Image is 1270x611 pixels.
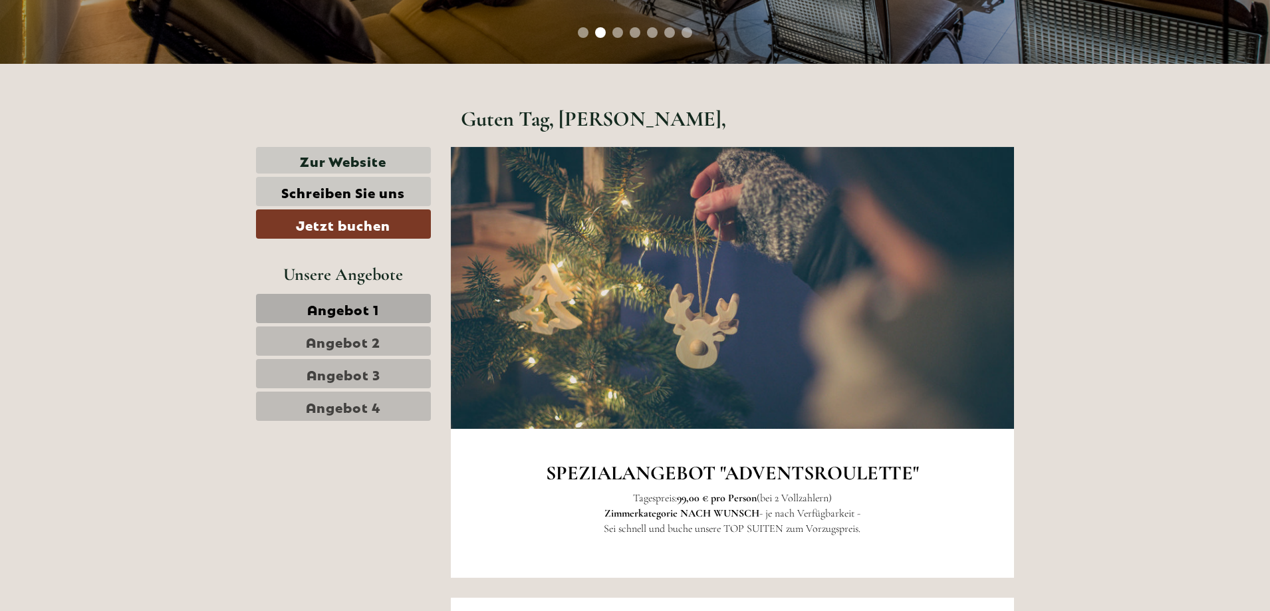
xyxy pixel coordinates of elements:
span: Angebot 1 [307,299,379,318]
strong: 99,00 € pro Person [677,491,757,505]
h1: Guten Tag, [PERSON_NAME], [461,107,726,130]
span: Angebot 3 [307,364,380,383]
div: Unsere Angebote [256,262,431,287]
a: Zur Website [256,147,431,174]
a: Jetzt buchen [256,209,431,239]
strong: Zimmerkategorie NACH WUNSCH [604,507,759,520]
a: Schreiben Sie uns [256,177,431,206]
strong: SPEZIALANGEBOT "ADVENTSROULETTE" [546,461,919,485]
span: Angebot 2 [306,332,380,350]
p: Tagespreis: (bei 2 Vollzahlern) - je nach Verfügbarkeit - Sei schnell und buche unsere TOP SUITEN... [471,491,995,551]
span: Angebot 4 [306,397,381,416]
